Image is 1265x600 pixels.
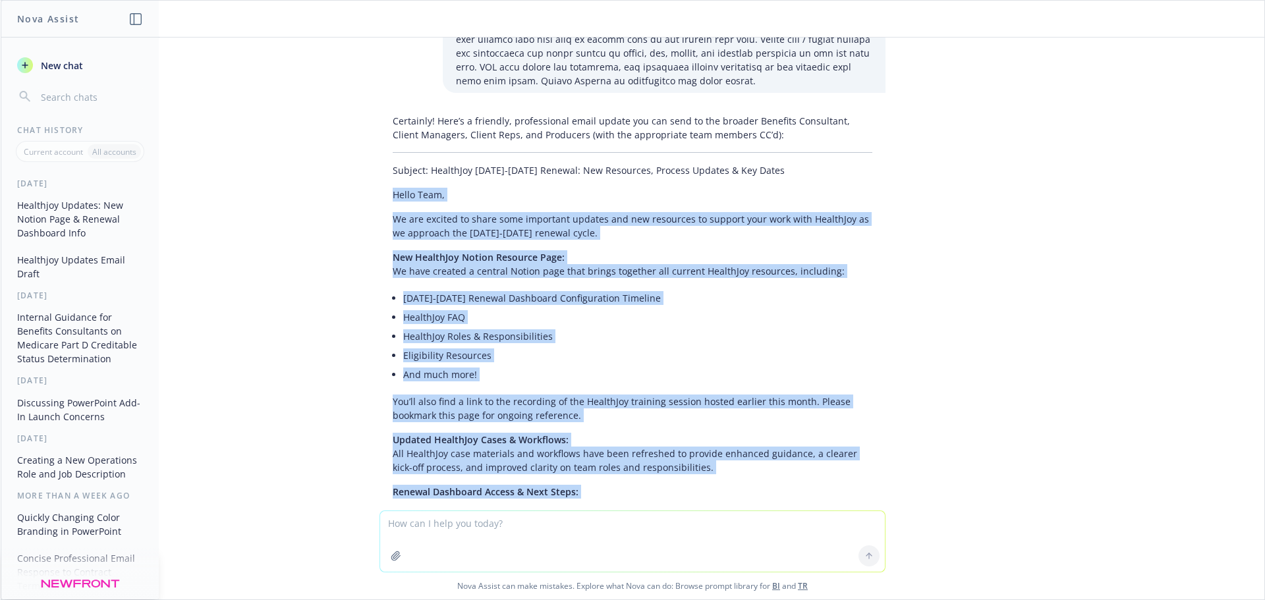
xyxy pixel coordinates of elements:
button: Healthjoy Updates Email Draft [12,249,148,285]
span: New chat [38,59,83,72]
div: [DATE] [1,178,159,189]
p: All HealthJoy case materials and workflows have been refreshed to provide enhanced guidance, a cl... [393,433,872,474]
p: Current account [24,146,83,157]
div: [DATE] [1,290,159,301]
p: You’ll also find a link to the recording of the HealthJoy training session hosted earlier this mo... [393,395,872,422]
button: Discussing PowerPoint Add-In Launch Concerns [12,392,148,427]
p: Certainly! Here’s a friendly, professional email update you can send to the broader Benefits Cons... [393,114,872,142]
li: [DATE]-[DATE] Renewal Dashboard Configuration Timeline [403,288,872,308]
input: Search chats [38,88,143,106]
li: Eligibility Resources [403,346,872,365]
li: The HealthJoy renewal dashboard will open for team access beginning . [403,509,872,528]
p: We have created a central Notion page that brings together all current HealthJoy resources, inclu... [393,250,872,278]
span: Updated HealthJoy Cases & Workflows: [393,433,569,446]
button: Quickly Changing Color Branding in PowerPoint [12,506,148,542]
li: HealthJoy FAQ [403,308,872,327]
div: [DATE] [1,375,159,386]
div: [DATE] [1,433,159,444]
li: HealthJoy Roles & Responsibilities [403,327,872,346]
a: BI [772,580,780,591]
button: New chat [12,53,148,77]
button: Concise Professional Email Response to Contract Termination [12,547,148,597]
h1: Nova Assist [17,12,79,26]
p: Hello Team, [393,188,872,202]
p: Subject: HealthJoy [DATE]-[DATE] Renewal: New Resources, Process Updates & Key Dates [393,163,872,177]
span: New HealthJoy Notion Resource Page: [393,251,565,263]
button: Healthjoy Updates: New Notion Page & Renewal Dashboard Info [12,194,148,244]
span: Renewal Dashboard Access & Next Steps: [393,485,578,498]
button: Creating a New Operations Role and Job Description [12,449,148,485]
p: We are excited to share some important updates and new resources to support your work with Health... [393,212,872,240]
a: TR [798,580,808,591]
span: Nova Assist can make mistakes. Explore what Nova can do: Browse prompt library for and [6,572,1259,599]
li: And much more! [403,365,872,384]
button: Internal Guidance for Benefits Consultants on Medicare Part D Creditable Status Determination [12,306,148,369]
p: All accounts [92,146,136,157]
div: Chat History [1,124,159,136]
div: More than a week ago [1,490,159,501]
